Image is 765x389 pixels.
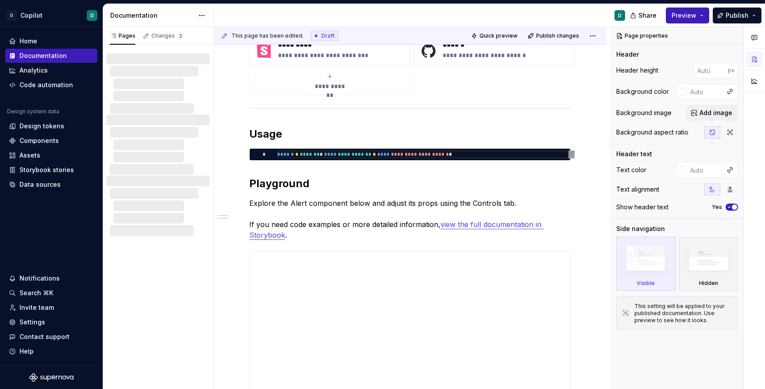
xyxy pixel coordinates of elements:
[5,344,97,358] button: Help
[626,8,662,23] button: Share
[19,122,64,131] div: Design tokens
[5,315,97,329] a: Settings
[728,67,734,74] p: px
[19,151,40,160] div: Assets
[616,185,659,194] div: Text alignment
[249,177,309,190] strong: Playground
[19,37,37,46] div: Home
[5,49,97,63] a: Documentation
[618,12,622,19] div: D
[637,280,655,287] div: Visible
[110,32,135,39] div: Pages
[19,136,59,145] div: Components
[713,8,761,23] button: Publish
[468,30,522,42] button: Quick preview
[253,40,274,62] img: dfa34d08-0836-4615-8a4c-8c4405002270.svg
[5,63,97,77] a: Analytics
[19,180,61,189] div: Data sources
[5,286,97,300] button: Search ⌘K
[479,32,518,39] span: Quick preview
[616,87,669,96] div: Background color
[20,11,42,20] div: Copilot
[249,198,571,240] p: Explore the Alert component below and adjust its props using the Controls tab. If you need code e...
[19,347,34,356] div: Help
[616,108,672,117] div: Background image
[19,303,54,312] div: Invite team
[666,8,709,23] button: Preview
[2,6,101,25] button: DCopilotD
[5,34,97,48] a: Home
[712,204,722,211] label: Yes
[726,11,749,20] span: Publish
[616,237,676,291] div: Visible
[5,134,97,148] a: Components
[5,163,97,177] a: Storybook stories
[90,12,94,19] div: D
[672,11,696,20] span: Preview
[232,32,304,39] span: This page has been edited.
[321,32,335,39] span: Draft
[19,81,73,89] div: Code automation
[19,332,70,341] div: Contact support
[5,177,97,192] a: Data sources
[5,78,97,92] a: Code automation
[616,66,658,75] div: Header height
[634,303,732,324] div: This setting will be applied to your published documentation. Use preview to see how it looks.
[110,11,194,20] div: Documentation
[525,30,583,42] button: Publish changes
[19,51,67,60] div: Documentation
[687,84,722,100] input: Auto
[616,203,668,212] div: Show header text
[418,40,439,62] img: 30b17343-bc5d-4d3d-9151-1fd097762293.png
[19,274,60,283] div: Notifications
[19,66,48,75] div: Analytics
[616,166,646,174] div: Text color
[699,280,718,287] div: Hidden
[694,62,728,78] input: Auto
[19,166,74,174] div: Storybook stories
[616,150,652,158] div: Header text
[5,271,97,285] button: Notifications
[536,32,579,39] span: Publish changes
[6,10,17,21] div: D
[249,127,571,141] h2: Usage
[616,50,639,59] div: Header
[29,373,73,382] svg: Supernova Logo
[19,289,53,297] div: Search ⌘K
[151,32,184,39] div: Changes
[5,300,97,315] a: Invite team
[19,318,45,327] div: Settings
[5,148,97,162] a: Assets
[616,224,665,233] div: Side navigation
[687,105,738,121] button: Add image
[177,32,184,39] span: 2
[7,108,59,115] div: Design system data
[699,108,732,117] span: Add image
[5,119,97,133] a: Design tokens
[638,11,657,20] span: Share
[687,162,722,178] input: Auto
[616,128,688,137] div: Background aspect ratio
[5,330,97,344] button: Contact support
[679,237,738,291] div: Hidden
